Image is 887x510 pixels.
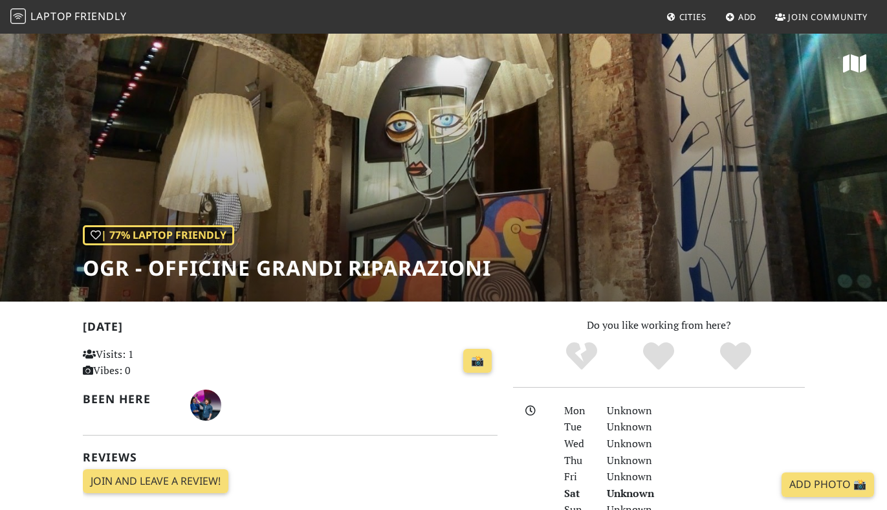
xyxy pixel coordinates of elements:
[661,5,712,28] a: Cities
[83,392,175,406] h2: Been here
[463,349,492,373] a: 📸
[599,436,813,452] div: Unknown
[720,5,762,28] a: Add
[599,485,813,502] div: Unknown
[83,469,228,494] a: Join and leave a review!
[556,436,599,452] div: Wed
[513,317,805,334] p: Do you like working from here?
[190,390,221,421] img: 1199-salvatore.jpg
[83,346,211,379] p: Visits: 1 Vibes: 0
[83,256,491,280] h1: OGR - Officine Grandi Riparazioni
[679,11,706,23] span: Cities
[83,450,498,464] h2: Reviews
[83,225,234,246] div: | 77% Laptop Friendly
[599,469,813,485] div: Unknown
[620,340,697,373] div: Yes
[543,340,620,373] div: No
[556,419,599,436] div: Tue
[556,469,599,485] div: Fri
[599,452,813,469] div: Unknown
[83,320,498,338] h2: [DATE]
[556,403,599,419] div: Mon
[788,11,868,23] span: Join Community
[30,9,72,23] span: Laptop
[10,6,127,28] a: LaptopFriendly LaptopFriendly
[770,5,873,28] a: Join Community
[74,9,126,23] span: Friendly
[599,419,813,436] div: Unknown
[782,472,874,497] a: Add Photo 📸
[10,8,26,24] img: LaptopFriendly
[190,397,221,411] span: Salvatore Giordano
[599,403,813,419] div: Unknown
[556,485,599,502] div: Sat
[697,340,774,373] div: Definitely!
[738,11,757,23] span: Add
[556,452,599,469] div: Thu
